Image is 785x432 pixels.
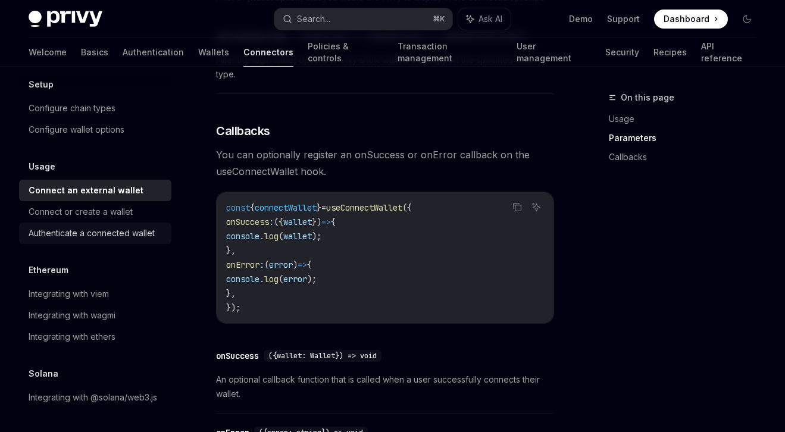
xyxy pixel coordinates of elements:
span: onError [226,259,259,270]
a: Configure chain types [19,98,171,119]
a: Parameters [609,129,766,148]
a: Basics [81,38,108,67]
button: Copy the contents from the code block [509,199,525,215]
span: onSuccess [226,217,269,227]
a: Integrating with @solana/web3.js [19,387,171,408]
span: On this page [621,90,674,105]
span: ( [279,231,283,242]
a: Connect or create a wallet [19,201,171,223]
a: Support [607,13,640,25]
span: ({wallet: Wallet}) => void [268,351,377,361]
span: error [283,274,307,284]
div: Search... [297,12,330,26]
span: error [269,259,293,270]
div: Authenticate a connected wallet [29,226,155,240]
span: Dashboard [664,13,709,25]
span: { [307,259,312,270]
button: Toggle dark mode [737,10,756,29]
span: log [264,231,279,242]
span: : [269,217,274,227]
a: Configure wallet options [19,119,171,140]
a: User management [517,38,591,67]
div: Integrating with wagmi [29,308,115,323]
a: Wallets [198,38,229,67]
a: Policies & controls [308,38,383,67]
a: Recipes [653,38,687,67]
span: ( [279,274,283,284]
span: . [259,274,264,284]
span: log [264,274,279,284]
div: Connect an external wallet [29,183,143,198]
a: Integrating with wagmi [19,305,171,326]
span: connectWallet [255,202,317,213]
span: Callbacks [216,123,270,139]
a: Connect an external wallet [19,180,171,201]
span: ); [312,231,321,242]
a: Dashboard [654,10,728,29]
a: Transaction management [398,38,502,67]
span: ⌘ K [433,14,445,24]
div: onSuccess [216,350,259,362]
span: { [331,217,336,227]
button: Search...⌘K [274,8,452,30]
h5: Ethereum [29,263,68,277]
span: } [317,202,321,213]
span: { [250,202,255,213]
a: Authenticate a connected wallet [19,223,171,244]
a: Callbacks [609,148,766,167]
span: }, [226,245,236,256]
span: ({ [274,217,283,227]
span: => [321,217,331,227]
a: Security [605,38,639,67]
a: Integrating with viem [19,283,171,305]
span: Ask AI [478,13,502,25]
span: ); [307,274,317,284]
div: Integrating with @solana/web3.js [29,390,157,405]
span: ( [264,259,269,270]
h5: Usage [29,159,55,174]
div: Connect or create a wallet [29,205,133,219]
button: Ask AI [528,199,544,215]
span: useConnectWallet [326,202,402,213]
span: You can optionally register an onSuccess or onError callback on the useConnectWallet hook. [216,146,554,180]
button: Ask AI [458,8,511,30]
a: API reference [701,38,756,67]
a: Authentication [123,38,184,67]
span: Filter the login wallet options to only show wallets that support the specified chain type. [216,53,554,82]
a: Integrating with ethers [19,326,171,348]
span: }) [312,217,321,227]
div: Configure wallet options [29,123,124,137]
a: Welcome [29,38,67,67]
a: Connectors [243,38,293,67]
div: Integrating with viem [29,287,109,301]
span: ) [293,259,298,270]
div: Configure chain types [29,101,115,115]
span: console [226,274,259,284]
span: console [226,231,259,242]
span: }, [226,288,236,299]
span: const [226,202,250,213]
span: . [259,231,264,242]
img: dark logo [29,11,102,27]
span: wallet [283,217,312,227]
span: = [321,202,326,213]
span: => [298,259,307,270]
span: ({ [402,202,412,213]
h5: Solana [29,367,58,381]
span: An optional callback function that is called when a user successfully connects their wallet. [216,372,554,401]
span: : [259,259,264,270]
span: wallet [283,231,312,242]
a: Demo [569,13,593,25]
span: }); [226,302,240,313]
a: Usage [609,109,766,129]
div: Integrating with ethers [29,330,115,344]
